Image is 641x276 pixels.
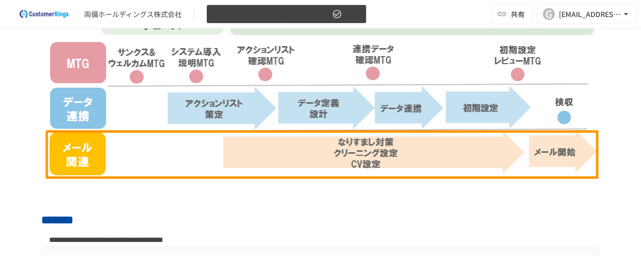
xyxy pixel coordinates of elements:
button: G[EMAIL_ADDRESS][DOMAIN_NAME] [537,4,637,24]
div: 両備ホールディングス株式会社 [84,9,182,20]
button: 2-3.環境構築フェーズ（メール関連） [206,5,367,24]
span: 共有 [511,9,525,20]
button: 共有 [491,4,533,24]
span: 2-3.環境構築フェーズ（メール関連） [213,8,330,21]
img: 2eEvPB0nRDFhy0583kMjGN2Zv6C2P7ZKCFl8C3CzR0M [12,6,76,22]
div: [EMAIL_ADDRESS][DOMAIN_NAME] [559,8,621,21]
div: G [543,8,555,20]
